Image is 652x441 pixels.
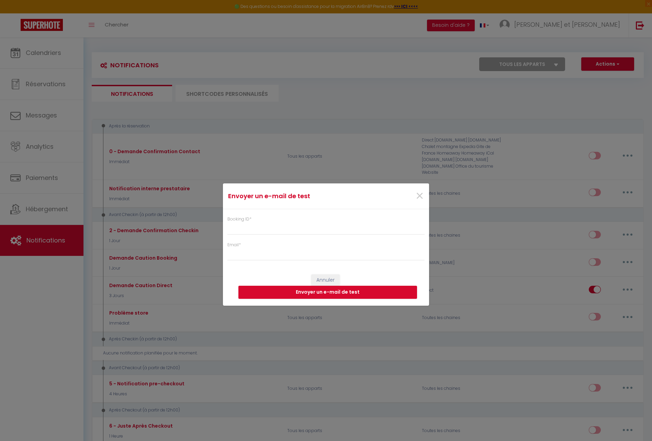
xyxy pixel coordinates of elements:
[238,286,417,299] button: Envoyer un e-mail de test
[227,216,251,223] label: Booking ID
[311,274,340,286] button: Annuler
[415,186,424,206] span: ×
[228,191,356,201] h4: Envoyer un e-mail de test
[415,189,424,204] button: Close
[227,242,241,248] label: Email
